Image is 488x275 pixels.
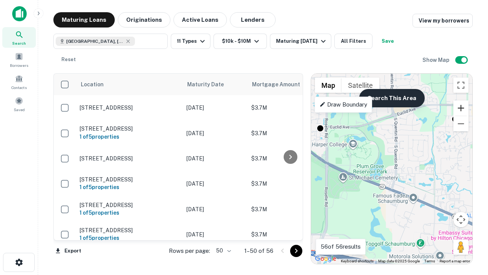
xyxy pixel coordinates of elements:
[53,245,83,257] button: Export
[80,80,104,89] span: Location
[213,34,267,49] button: $10k - $10M
[56,52,81,67] button: Reset
[80,155,179,162] p: [STREET_ADDRESS]
[453,116,469,131] button: Zoom out
[341,259,374,264] button: Keyboard shortcuts
[80,104,179,111] p: [STREET_ADDRESS]
[80,176,179,183] p: [STREET_ADDRESS]
[11,84,27,91] span: Contacts
[424,259,435,263] a: Terms (opens in new tab)
[311,74,472,264] div: 0 0
[359,89,425,107] button: Search This Area
[251,180,327,188] p: $3.7M
[213,245,232,256] div: 50
[80,133,179,141] h6: 1 of 5 properties
[186,129,244,137] p: [DATE]
[376,34,400,49] button: Save your search to get updates of matches that match your search criteria.
[450,189,488,226] iframe: Chat Widget
[80,234,179,242] h6: 1 of 5 properties
[453,100,469,116] button: Zoom in
[76,74,183,95] th: Location
[342,78,379,93] button: Show satellite imagery
[187,80,234,89] span: Maturity Date
[186,230,244,239] p: [DATE]
[251,230,327,239] p: $3.7M
[80,227,179,234] p: [STREET_ADDRESS]
[12,40,26,46] span: Search
[440,259,470,263] a: Report a map error
[2,49,36,70] a: Borrowers
[313,254,338,264] img: Google
[2,27,36,48] a: Search
[251,154,327,163] p: $3.7M
[453,78,469,93] button: Toggle fullscreen view
[2,94,36,114] a: Saved
[315,78,342,93] button: Show street map
[321,242,361,251] p: 56 of 56 results
[173,12,227,27] button: Active Loans
[270,34,331,49] button: Maturing [DATE]
[183,74,247,95] th: Maturity Date
[53,12,115,27] button: Maturing Loans
[422,56,451,64] h6: Show Map
[10,62,28,68] span: Borrowers
[251,104,327,112] p: $3.7M
[186,104,244,112] p: [DATE]
[247,74,331,95] th: Mortgage Amount
[313,254,338,264] a: Open this area in Google Maps (opens a new window)
[80,125,179,132] p: [STREET_ADDRESS]
[186,180,244,188] p: [DATE]
[186,205,244,214] p: [DATE]
[378,259,420,263] span: Map data ©2025 Google
[334,34,372,49] button: All Filters
[453,239,469,255] button: Drag Pegman onto the map to open Street View
[251,205,327,214] p: $3.7M
[80,209,179,217] h6: 1 of 5 properties
[80,183,179,191] h6: 1 of 5 properties
[276,37,328,46] div: Maturing [DATE]
[80,202,179,209] p: [STREET_ADDRESS]
[14,107,25,113] span: Saved
[171,34,210,49] button: 11 Types
[244,246,273,256] p: 1–50 of 56
[319,100,367,109] p: Draw Boundary
[66,38,124,45] span: [GEOGRAPHIC_DATA], [GEOGRAPHIC_DATA]
[2,71,36,92] a: Contacts
[186,154,244,163] p: [DATE]
[230,12,276,27] button: Lenders
[413,14,473,27] a: View my borrowers
[12,6,27,21] img: capitalize-icon.png
[169,246,210,256] p: Rows per page:
[251,129,327,137] p: $3.7M
[290,245,302,257] button: Go to next page
[252,80,310,89] span: Mortgage Amount
[118,12,170,27] button: Originations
